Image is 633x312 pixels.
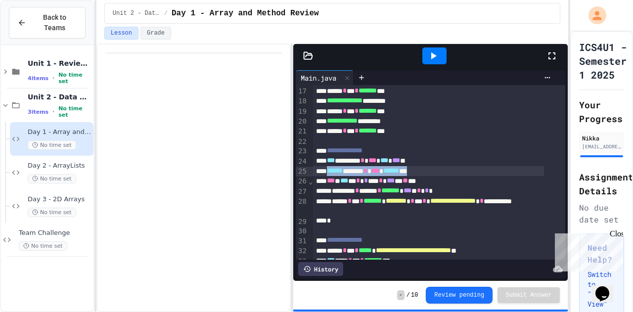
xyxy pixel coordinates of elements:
[582,134,621,142] div: Nikka
[164,9,168,17] span: /
[28,59,91,68] span: Unit 1 - Review & Reading and Writing Files
[497,287,560,303] button: Submit Answer
[308,178,313,185] span: Fold line
[296,73,341,83] div: Main.java
[296,257,308,267] div: 33
[19,241,67,251] span: No time set
[296,117,308,127] div: 20
[296,197,308,217] div: 28
[28,208,76,217] span: No time set
[140,27,171,40] button: Grade
[579,98,624,126] h2: Your Progress
[296,226,308,236] div: 30
[296,107,308,117] div: 19
[551,229,623,271] iframe: chat widget
[298,262,343,276] div: History
[28,92,91,101] span: Unit 2 - Data Structures
[296,137,308,147] div: 22
[426,287,493,304] button: Review pending
[582,143,621,150] div: [EMAIL_ADDRESS][DOMAIN_NAME]
[579,202,624,225] div: No due date set
[28,75,48,82] span: 4 items
[296,157,308,167] div: 24
[28,162,91,170] span: Day 2 - ArrayLists
[28,140,76,150] span: No time set
[296,70,354,85] div: Main.java
[296,146,308,156] div: 23
[58,105,91,118] span: No time set
[172,7,319,19] span: Day 1 - Array and Method Review
[578,4,609,27] div: My Account
[505,291,552,299] span: Submit Answer
[28,174,76,183] span: No time set
[579,170,624,198] h2: Assignment Details
[32,12,77,33] span: Back to Teams
[19,229,91,237] span: Team Challenge
[296,177,308,186] div: 26
[28,195,91,204] span: Day 3 - 2D Arrays
[411,291,418,299] span: 10
[296,246,308,256] div: 32
[397,290,405,300] span: -
[296,96,308,106] div: 18
[28,128,91,136] span: Day 1 - Array and Method Review
[296,217,308,227] div: 29
[407,291,410,299] span: /
[104,27,138,40] button: Lesson
[296,127,308,136] div: 21
[296,187,308,197] div: 27
[113,9,160,17] span: Unit 2 - Data Structures
[52,108,54,116] span: •
[296,236,308,246] div: 31
[58,72,91,85] span: No time set
[28,109,48,115] span: 3 items
[296,87,308,96] div: 17
[4,4,68,63] div: Chat with us now!Close
[52,74,54,82] span: •
[591,272,623,302] iframe: chat widget
[579,40,627,82] h1: ICS4U1 - Semester 1 2025
[296,167,308,177] div: 25
[9,7,86,39] button: Back to Teams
